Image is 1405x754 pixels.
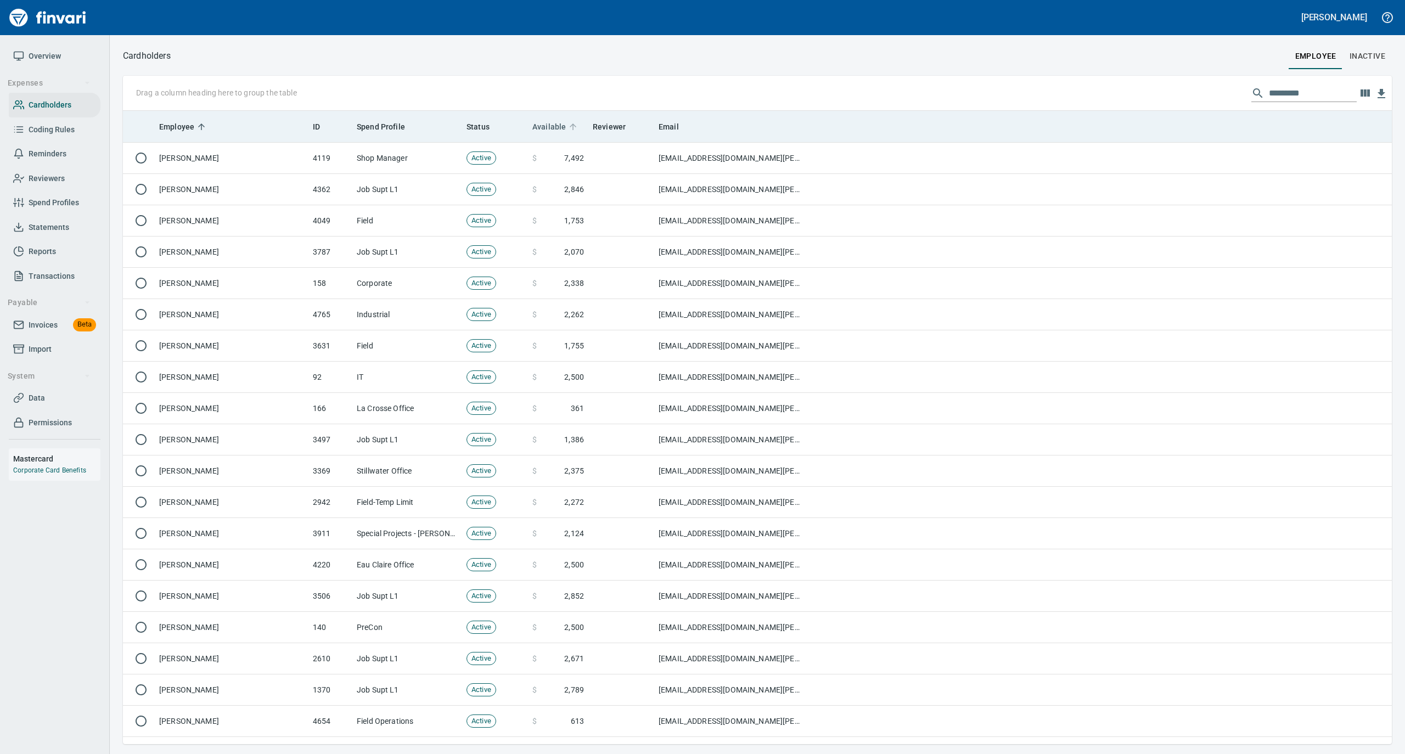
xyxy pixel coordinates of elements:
td: La Crosse Office [352,393,462,424]
td: [EMAIL_ADDRESS][DOMAIN_NAME][PERSON_NAME] [654,706,808,737]
span: Active [467,466,496,476]
button: Download table [1373,86,1390,102]
span: Email [659,120,693,133]
td: [EMAIL_ADDRESS][DOMAIN_NAME][PERSON_NAME] [654,674,808,706]
td: 1370 [308,674,352,706]
span: 2,671 [564,653,584,664]
span: $ [532,622,537,633]
span: $ [532,340,537,351]
span: Active [467,716,496,727]
td: [PERSON_NAME] [155,706,308,737]
span: Active [467,372,496,382]
span: Reviewer [593,120,640,133]
p: Cardholders [123,49,171,63]
a: Statements [9,215,100,240]
span: 613 [571,716,584,727]
span: Import [29,342,52,356]
a: Reports [9,239,100,264]
td: Job Supt L1 [352,674,462,706]
span: Reviewer [593,120,626,133]
span: 2,262 [564,309,584,320]
span: $ [532,716,537,727]
td: 4119 [308,143,352,174]
h6: Mastercard [13,453,100,465]
span: 2,500 [564,372,584,382]
td: [PERSON_NAME] [155,581,308,612]
td: [EMAIL_ADDRESS][DOMAIN_NAME][PERSON_NAME] [654,549,808,581]
td: 2610 [308,643,352,674]
span: Reports [29,245,56,258]
span: 7,492 [564,153,584,164]
span: Reminders [29,147,66,161]
span: 2,500 [564,622,584,633]
span: 2,124 [564,528,584,539]
td: [EMAIL_ADDRESS][DOMAIN_NAME][PERSON_NAME] [654,362,808,393]
span: $ [532,153,537,164]
td: [PERSON_NAME] [155,518,308,549]
span: 1,386 [564,434,584,445]
span: $ [532,372,537,382]
a: InvoicesBeta [9,313,100,337]
span: Active [467,153,496,164]
td: [PERSON_NAME] [155,268,308,299]
nav: breadcrumb [123,49,171,63]
td: Job Supt L1 [352,643,462,674]
span: 2,852 [564,590,584,601]
a: Import [9,337,100,362]
span: $ [532,246,537,257]
td: 92 [308,362,352,393]
span: Payable [8,296,91,310]
td: [PERSON_NAME] [155,674,308,706]
td: 3506 [308,581,352,612]
td: [PERSON_NAME] [155,612,308,643]
td: [EMAIL_ADDRESS][DOMAIN_NAME][PERSON_NAME] [654,518,808,549]
span: Spend Profile [357,120,419,133]
a: Transactions [9,264,100,289]
span: Statements [29,221,69,234]
td: 3631 [308,330,352,362]
a: Permissions [9,410,100,435]
h5: [PERSON_NAME] [1301,12,1367,23]
span: ID [313,120,334,133]
button: Payable [3,292,95,313]
span: System [8,369,91,383]
span: Status [467,120,504,133]
td: [EMAIL_ADDRESS][DOMAIN_NAME][PERSON_NAME] [654,268,808,299]
span: Employee [159,120,194,133]
td: 4220 [308,549,352,581]
td: 166 [308,393,352,424]
td: [PERSON_NAME] [155,487,308,518]
span: Expenses [8,76,91,90]
td: 4049 [308,205,352,237]
a: Data [9,386,100,410]
span: $ [532,278,537,289]
span: Transactions [29,269,75,283]
span: 2,070 [564,246,584,257]
span: $ [532,309,537,320]
td: [PERSON_NAME] [155,362,308,393]
span: $ [532,434,537,445]
td: [PERSON_NAME] [155,549,308,581]
td: [EMAIL_ADDRESS][DOMAIN_NAME][PERSON_NAME] [654,393,808,424]
span: Active [467,184,496,195]
span: Active [467,528,496,539]
td: [PERSON_NAME] [155,455,308,487]
td: 3787 [308,237,352,268]
span: $ [532,528,537,539]
span: Active [467,435,496,445]
span: ID [313,120,320,133]
td: 3369 [308,455,352,487]
td: 140 [308,612,352,643]
span: Coding Rules [29,123,75,137]
td: Corporate [352,268,462,299]
span: 2,846 [564,184,584,195]
span: Reviewers [29,172,65,185]
span: $ [532,184,537,195]
a: Reminders [9,142,100,166]
span: Overview [29,49,61,63]
a: Cardholders [9,93,100,117]
td: Job Supt L1 [352,581,462,612]
td: [PERSON_NAME] [155,205,308,237]
span: Active [467,341,496,351]
span: 2,500 [564,559,584,570]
